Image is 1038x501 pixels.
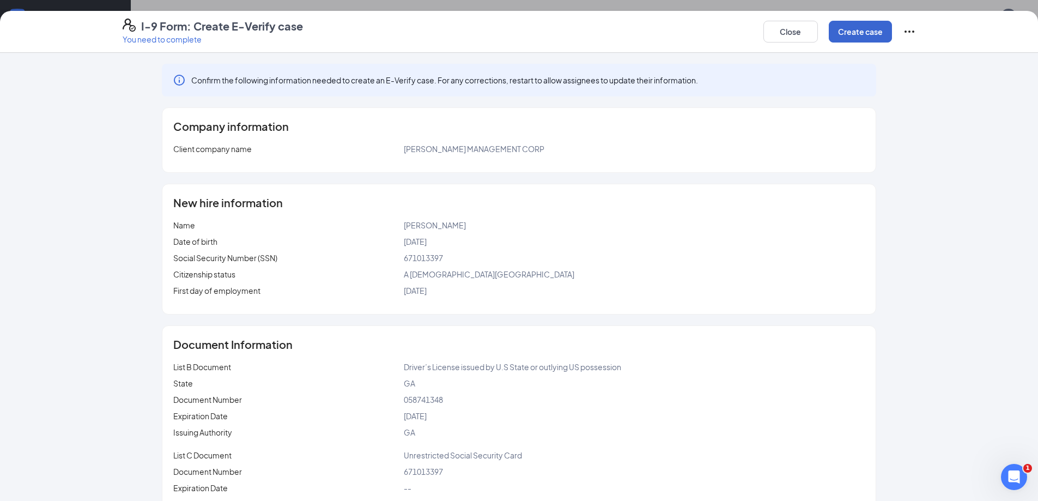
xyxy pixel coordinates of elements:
[404,253,443,263] span: 671013397
[173,220,195,230] span: Name
[829,21,892,43] button: Create case
[173,286,260,295] span: First day of employment
[903,25,916,38] svg: Ellipses
[191,75,698,86] span: Confirm the following information needed to create an E-Verify case. For any corrections, restart...
[123,19,136,32] svg: FormI9EVerifyIcon
[763,21,818,43] button: Close
[404,395,443,405] span: 058741348
[173,339,293,350] span: Document Information
[141,19,303,34] h4: I-9 Form: Create E-Verify case
[173,427,232,437] span: Issuing Authority
[404,427,415,437] span: GA
[404,144,544,154] span: [PERSON_NAME] MANAGEMENT CORP
[173,74,186,87] svg: Info
[404,483,411,493] span: --
[173,144,252,154] span: Client company name
[173,253,277,263] span: Social Security Number (SSN)
[173,237,217,246] span: Date of birth
[404,467,443,476] span: 671013397
[173,378,193,388] span: State
[404,237,427,246] span: [DATE]
[173,121,289,132] span: Company information
[404,362,621,372] span: Driver’s License issued by U.S State or outlying US possession
[404,220,466,230] span: [PERSON_NAME]
[173,450,232,460] span: List C Document
[173,362,231,372] span: List B Document
[404,286,427,295] span: [DATE]
[173,483,228,493] span: Expiration Date
[1001,464,1027,490] iframe: Intercom live chat
[404,269,574,279] span: A [DEMOGRAPHIC_DATA][GEOGRAPHIC_DATA]
[173,197,283,208] span: New hire information
[173,411,228,421] span: Expiration Date
[123,34,303,45] p: You need to complete
[173,269,235,279] span: Citizenship status
[404,450,522,460] span: Unrestricted Social Security Card
[173,467,242,476] span: Document Number
[404,411,427,421] span: [DATE]
[1023,464,1032,473] span: 1
[173,395,242,405] span: Document Number
[404,378,415,388] span: GA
